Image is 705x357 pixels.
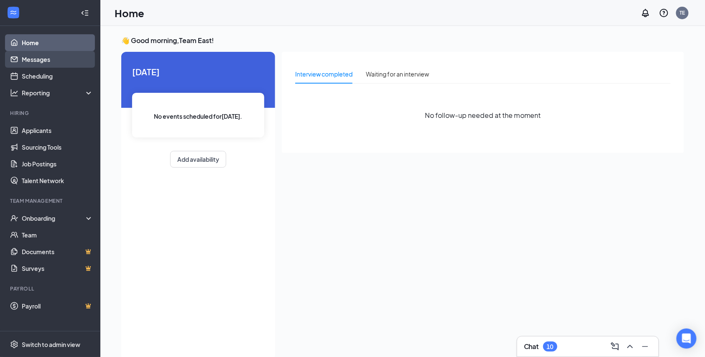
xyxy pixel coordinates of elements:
a: Job Postings [22,156,93,172]
a: SurveysCrown [22,260,93,277]
svg: Settings [10,340,18,349]
div: Hiring [10,110,92,117]
svg: Notifications [641,8,651,18]
button: ComposeMessage [608,340,622,353]
a: DocumentsCrown [22,243,93,260]
a: Sourcing Tools [22,139,93,156]
div: Reporting [22,89,94,97]
div: Onboarding [22,214,86,222]
h3: Chat [524,342,539,351]
a: Talent Network [22,172,93,189]
svg: Collapse [81,9,89,17]
div: Waiting for an interview [366,69,429,79]
span: No events scheduled for [DATE] . [154,112,243,121]
a: Messages [22,51,93,68]
svg: QuestionInfo [659,8,669,18]
span: No follow-up needed at the moment [425,110,541,120]
a: Home [22,34,93,51]
span: [DATE] [132,65,264,78]
h1: Home [115,6,144,20]
a: Team [22,227,93,243]
svg: ChevronUp [625,342,635,352]
button: ChevronUp [623,340,637,353]
button: Minimize [639,340,652,353]
div: TE [680,9,685,16]
h3: 👋 Good morning, Team East ! [121,36,684,45]
div: Team Management [10,197,92,204]
div: 10 [547,343,554,350]
a: PayrollCrown [22,298,93,314]
svg: UserCheck [10,214,18,222]
a: Applicants [22,122,93,139]
div: Open Intercom Messenger [677,329,697,349]
button: Add availability [170,151,226,168]
a: Scheduling [22,68,93,84]
div: Payroll [10,285,92,292]
svg: WorkstreamLogo [9,8,18,17]
div: Interview completed [295,69,352,79]
svg: ComposeMessage [610,342,620,352]
div: Switch to admin view [22,340,80,349]
svg: Minimize [640,342,650,352]
svg: Analysis [10,89,18,97]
